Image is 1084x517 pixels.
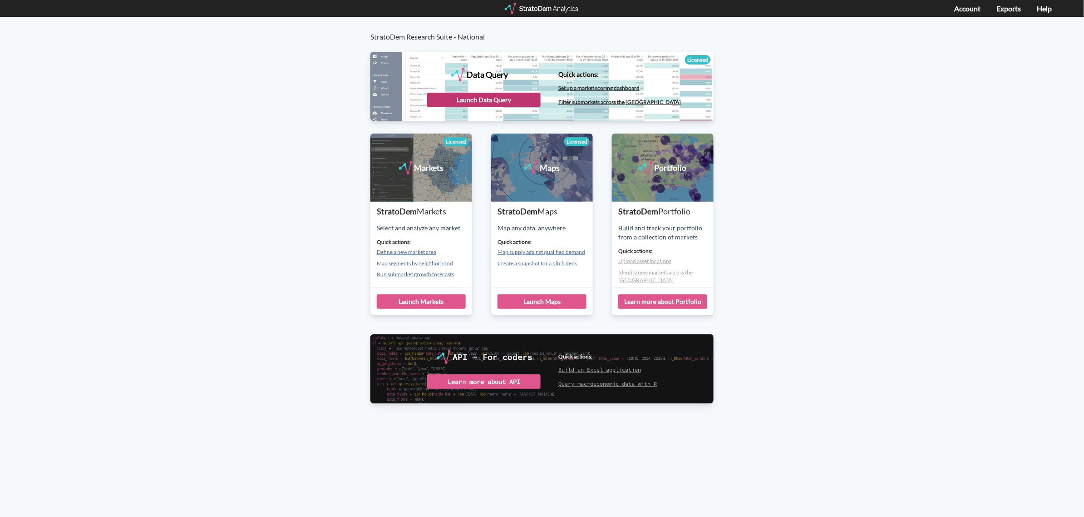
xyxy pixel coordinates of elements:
div: Maps [540,161,560,174]
a: Run submarket growth forecasts [377,271,454,278]
a: Query macroeconomic data with R [558,380,657,387]
a: Upload asset locations [618,258,671,264]
span: Maps [537,206,557,216]
div: Portfolio [655,161,687,174]
span: Portfolio [658,206,690,216]
div: Select and analyze any market [377,224,472,233]
a: Create a snapshot for a pitch deck [498,260,577,267]
div: StratoDem [498,206,593,218]
div: Learn more about API [427,374,541,389]
div: Licensed [685,55,710,65]
a: Set up a market scoring dashboard [558,85,640,91]
a: Map segments by neighborhood [377,260,453,267]
div: Licensed [564,137,590,146]
h4: Quick actions: [558,71,681,78]
h3: StratoDem Research Suite - National [370,17,723,41]
div: Launch Data Query [427,93,541,107]
a: Identify new markets across the [GEOGRAPHIC_DATA] [618,269,693,283]
div: Licensed [443,137,469,146]
a: Build an Excel application [558,366,641,373]
div: API - For coders [453,350,532,364]
div: StratoDem [377,206,472,218]
h4: Quick actions: [498,239,593,245]
h4: Quick actions: [377,239,472,245]
a: Map supply against qualified demand [498,249,585,255]
div: Map any data, anywhere [498,224,593,233]
div: Markets [414,161,444,174]
a: Exports [997,4,1021,13]
a: Define a new market area [377,249,436,255]
div: Build and track your portfolio from a collection of markets [618,224,714,242]
a: Filter submarkets across the [GEOGRAPHIC_DATA] [558,99,681,105]
a: Help [1037,4,1052,13]
div: Launch Maps [498,294,586,309]
div: Data Query [467,68,508,81]
div: Learn more about Portfolio [618,294,707,309]
a: Account [955,4,981,13]
h4: Quick actions: [618,248,714,254]
div: StratoDem [618,206,714,218]
span: Markets [417,206,446,216]
div: Launch Markets [377,294,466,309]
h4: Quick actions: [558,353,657,359]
